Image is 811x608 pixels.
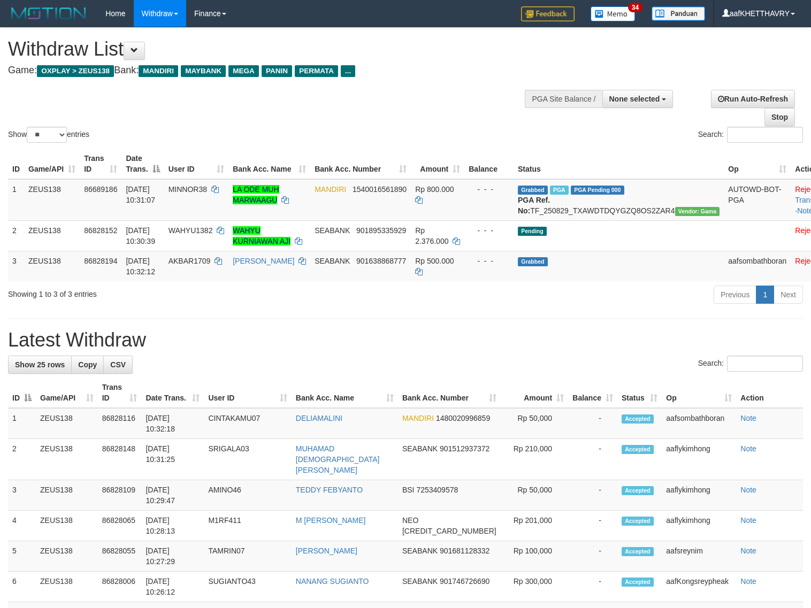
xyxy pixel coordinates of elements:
th: Bank Acc. Number: activate to sort column ascending [310,149,411,179]
td: Rp 201,000 [501,511,568,541]
span: Copy 1540016561890 to clipboard [353,185,407,194]
span: PERMATA [295,65,338,77]
a: 1 [756,286,774,304]
td: CINTAKAMU07 [204,408,291,439]
td: Rp 210,000 [501,439,568,480]
td: aafsreynim [662,541,736,572]
td: 86828116 [98,408,142,439]
a: Note [740,577,756,586]
td: Rp 50,000 [501,408,568,439]
a: TEDDY FEBYANTO [296,486,363,494]
td: 1 [8,408,36,439]
span: PGA Pending [571,186,624,195]
span: NEO [402,516,418,525]
span: Rp 500.000 [415,257,454,265]
a: Copy [71,356,104,374]
th: Game/API: activate to sort column ascending [24,149,80,179]
td: - [568,408,617,439]
span: AKBAR1709 [169,257,211,265]
a: NANANG SUGIANTO [296,577,369,586]
input: Search: [727,127,803,143]
a: Show 25 rows [8,356,72,374]
span: Copy 901512937372 to clipboard [440,444,489,453]
td: aaflykimhong [662,511,736,541]
a: Note [740,444,756,453]
span: MEGA [228,65,259,77]
span: Accepted [622,517,654,526]
span: Copy 5859459280659524 to clipboard [402,527,496,535]
td: ZEUS138 [36,439,98,480]
span: Rp 800.000 [415,185,454,194]
span: [DATE] 10:32:12 [126,257,155,276]
a: Stop [764,108,795,126]
th: Bank Acc. Name: activate to sort column ascending [292,378,398,408]
td: 2 [8,220,24,251]
img: MOTION_logo.png [8,5,89,21]
th: Amount: activate to sort column ascending [411,149,464,179]
a: [PERSON_NAME] [296,547,357,555]
td: AMINO46 [204,480,291,511]
span: ... [341,65,355,77]
span: MANDIRI [315,185,346,194]
td: 86828148 [98,439,142,480]
td: 5 [8,541,36,572]
td: - [568,439,617,480]
span: 34 [628,3,642,12]
span: WAHYU1382 [169,226,213,235]
a: Note [740,486,756,494]
td: SRIGALA03 [204,439,291,480]
th: Status [514,149,724,179]
td: 3 [8,251,24,281]
span: MAYBANK [181,65,226,77]
th: Action [736,378,803,408]
a: Previous [714,286,756,304]
td: ZEUS138 [24,220,80,251]
td: aafsombathboran [662,408,736,439]
span: [DATE] 10:31:07 [126,185,155,204]
span: Show 25 rows [15,360,65,369]
span: 86689186 [84,185,117,194]
span: Copy 901681128332 to clipboard [440,547,489,555]
td: ZEUS138 [24,179,80,221]
td: ZEUS138 [24,251,80,281]
td: 86828109 [98,480,142,511]
span: OXPLAY > ZEUS138 [37,65,114,77]
span: 86828194 [84,257,117,265]
span: Pending [518,227,547,236]
span: 86828152 [84,226,117,235]
a: Next [774,286,803,304]
span: Grabbed [518,186,548,195]
b: PGA Ref. No: [518,196,550,215]
td: M1RF411 [204,511,291,541]
span: BSI [402,486,415,494]
span: MANDIRI [402,414,434,422]
th: Amount: activate to sort column ascending [501,378,568,408]
a: Note [740,414,756,422]
img: Feedback.jpg [521,6,575,21]
a: Note [740,547,756,555]
td: ZEUS138 [36,511,98,541]
a: [PERSON_NAME] [233,257,294,265]
span: CSV [110,360,126,369]
input: Search: [727,356,803,372]
h1: Latest Withdraw [8,329,803,351]
td: [DATE] 10:27:29 [141,541,204,572]
th: User ID: activate to sort column ascending [204,378,291,408]
div: PGA Site Balance / [525,90,602,108]
th: Op: activate to sort column ascending [662,378,736,408]
td: aafKongsreypheak [662,572,736,602]
a: DELIAMALINI [296,414,342,422]
span: SEABANK [315,226,350,235]
td: 4 [8,511,36,541]
span: Accepted [622,445,654,454]
td: aafsombathboran [724,251,791,281]
label: Search: [698,356,803,372]
td: aaflykimhong [662,480,736,511]
td: aaflykimhong [662,439,736,480]
a: Note [740,516,756,525]
a: LA ODE MUH MARWAAGU [233,185,279,204]
td: AUTOWD-BOT-PGA [724,179,791,221]
td: 3 [8,480,36,511]
span: Copy 7253409578 to clipboard [416,486,458,494]
td: ZEUS138 [36,480,98,511]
